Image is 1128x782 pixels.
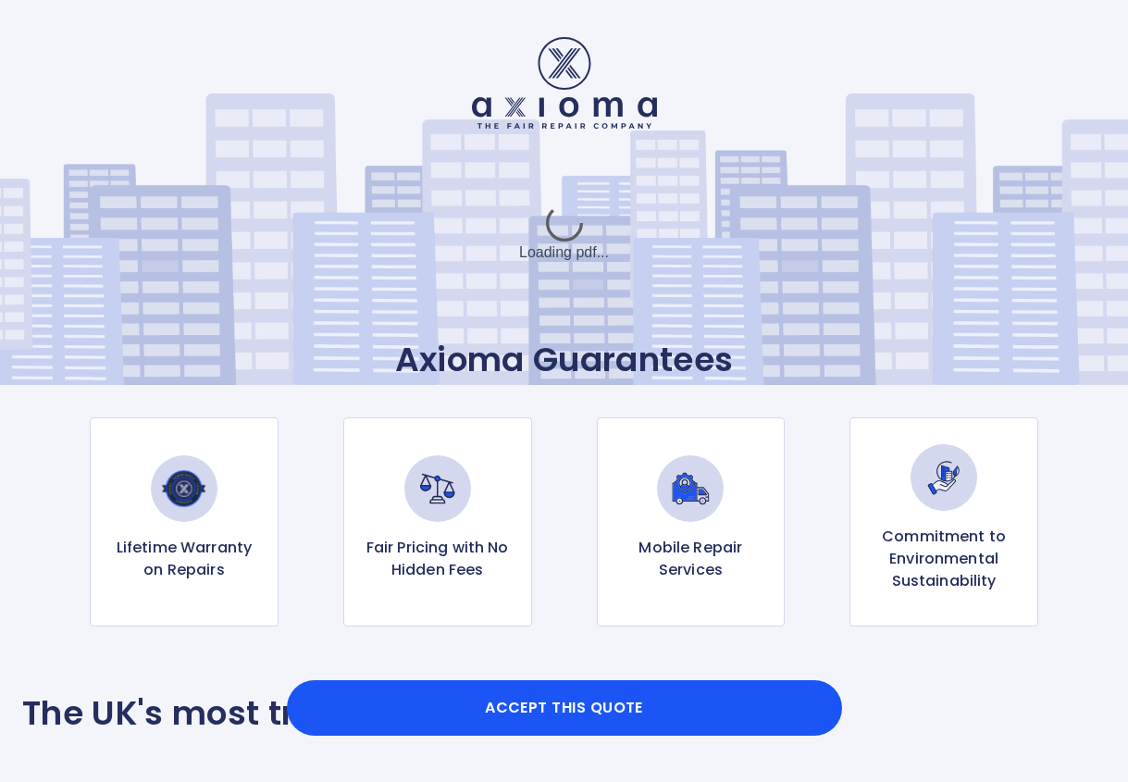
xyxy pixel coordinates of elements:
[404,455,471,522] img: Fair Pricing with No Hidden Fees
[105,537,263,581] p: Lifetime Warranty on Repairs
[22,340,1106,380] p: Axioma Guarantees
[911,444,977,511] img: Commitment to Environmental Sustainability
[472,37,657,129] img: Logo
[287,680,842,736] button: Accept this Quote
[151,455,217,522] img: Lifetime Warranty on Repairs
[359,537,516,581] p: Fair Pricing with No Hidden Fees
[613,537,770,581] p: Mobile Repair Services
[22,693,833,734] p: The UK's most trusted brand of car body repairs
[657,455,724,522] img: Mobile Repair Services
[865,526,1023,592] p: Commitment to Environmental Sustainability
[426,188,703,280] div: Loading pdf...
